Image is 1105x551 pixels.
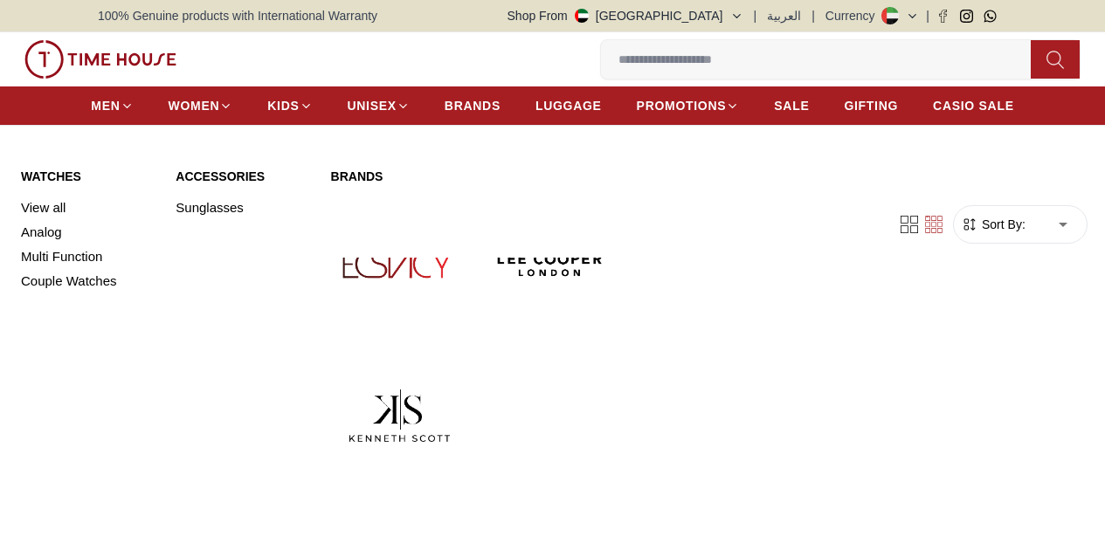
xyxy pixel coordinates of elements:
a: BRANDS [445,90,501,121]
span: | [754,7,757,24]
img: Ecstacy [331,196,468,333]
a: PROMOTIONS [637,90,740,121]
img: Tornado [482,347,619,484]
img: Kenneth Scott [331,347,468,484]
span: Sort By: [978,216,1026,233]
a: WOMEN [169,90,233,121]
button: Shop From[GEOGRAPHIC_DATA] [508,7,743,24]
span: PROMOTIONS [637,97,727,114]
a: Brands [331,168,620,185]
a: Couple Watches [21,269,155,293]
a: View all [21,196,155,220]
span: MEN [91,97,120,114]
span: KIDS [267,97,299,114]
button: العربية [767,7,801,24]
a: Accessories [176,168,309,185]
img: United Arab Emirates [575,9,589,23]
a: Whatsapp [984,10,997,23]
img: ... [24,40,176,79]
a: GIFTING [844,90,898,121]
a: Multi Function [21,245,155,269]
a: KIDS [267,90,312,121]
span: WOMEN [169,97,220,114]
span: BRANDS [445,97,501,114]
img: Lee Cooper [482,196,619,333]
span: 100% Genuine products with International Warranty [98,7,377,24]
a: UNISEX [348,90,410,121]
a: CASIO SALE [933,90,1014,121]
a: Analog [21,220,155,245]
span: LUGGAGE [535,97,602,114]
span: UNISEX [348,97,397,114]
a: MEN [91,90,133,121]
span: | [926,7,929,24]
a: Instagram [960,10,973,23]
a: Facebook [936,10,950,23]
div: Currency [825,7,882,24]
span: SALE [774,97,809,114]
span: | [811,7,815,24]
a: SALE [774,90,809,121]
span: CASIO SALE [933,97,1014,114]
span: GIFTING [844,97,898,114]
a: Watches [21,168,155,185]
a: LUGGAGE [535,90,602,121]
a: Sunglasses [176,196,309,220]
button: Sort By: [961,216,1026,233]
